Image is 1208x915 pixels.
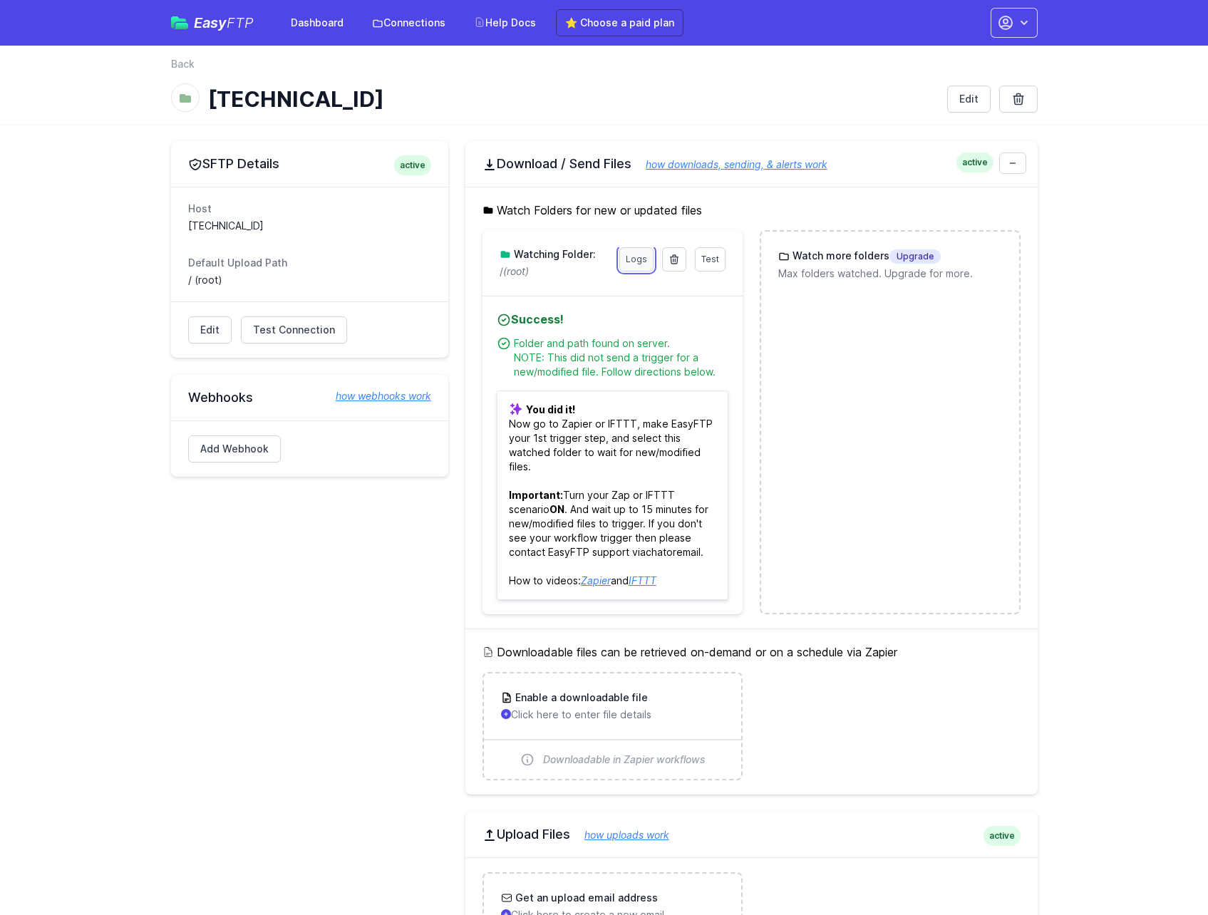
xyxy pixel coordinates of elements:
[695,247,726,272] a: Test
[512,691,648,705] h3: Enable a downloadable file
[501,708,724,722] p: Click here to enter file details
[549,503,564,515] b: ON
[484,673,741,779] a: Enable a downloadable file Click here to enter file details Downloadable in Zapier workflows
[188,273,431,287] dd: / (root)
[676,546,701,558] a: email
[514,336,728,379] div: Folder and path found on server. NOTE: This did not send a trigger for a new/modified file. Follo...
[241,316,347,343] a: Test Connection
[790,249,941,264] h3: Watch more folders
[497,311,728,328] h4: Success!
[947,86,991,113] a: Edit
[509,489,563,501] b: Important:
[543,753,706,767] span: Downloadable in Zapier workflows
[321,389,431,403] a: how webhooks work
[171,57,195,71] a: Back
[482,202,1021,219] h5: Watch Folders for new or updated files
[556,9,683,36] a: ⭐ Choose a paid plan
[188,435,281,462] a: Add Webhook
[631,158,827,170] a: how downloads, sending, & alerts work
[619,247,654,272] a: Logs
[171,16,188,29] img: easyftp_logo.png
[394,155,431,175] span: active
[778,267,1001,281] p: Max folders watched. Upgrade for more.
[570,829,669,841] a: how uploads work
[188,219,431,233] dd: [TECHNICAL_ID]
[511,247,596,262] h3: Watching Folder:
[194,16,254,30] span: Easy
[482,826,1021,843] h2: Upload Files
[512,891,658,905] h3: Get an upload email address
[253,323,335,337] span: Test Connection
[482,155,1021,172] h2: Download / Send Files
[581,574,611,586] a: Zapier
[282,10,352,36] a: Dashboard
[503,265,529,277] i: (root)
[482,643,1021,661] h5: Downloadable files can be retrieved on-demand or on a schedule via Zapier
[208,86,936,112] h1: [TECHNICAL_ID]
[188,316,232,343] a: Edit
[188,155,431,172] h2: SFTP Details
[188,202,431,216] dt: Host
[171,57,1038,80] nav: Breadcrumb
[171,16,254,30] a: EasyFTP
[188,389,431,406] h2: Webhooks
[363,10,454,36] a: Connections
[497,391,728,600] p: Now go to Zapier or IFTTT, make EasyFTP your 1st trigger step, and select this watched folder to ...
[629,574,656,586] a: IFTTT
[761,232,1018,298] a: Watch more foldersUpgrade Max folders watched. Upgrade for more.
[984,826,1021,846] span: active
[227,14,254,31] span: FTP
[465,10,544,36] a: Help Docs
[526,403,575,415] b: You did it!
[956,152,993,172] span: active
[500,264,611,279] p: /
[188,256,431,270] dt: Default Upload Path
[646,546,666,558] a: chat
[1137,844,1191,898] iframe: Drift Widget Chat Controller
[889,249,941,264] span: Upgrade
[701,254,719,264] span: Test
